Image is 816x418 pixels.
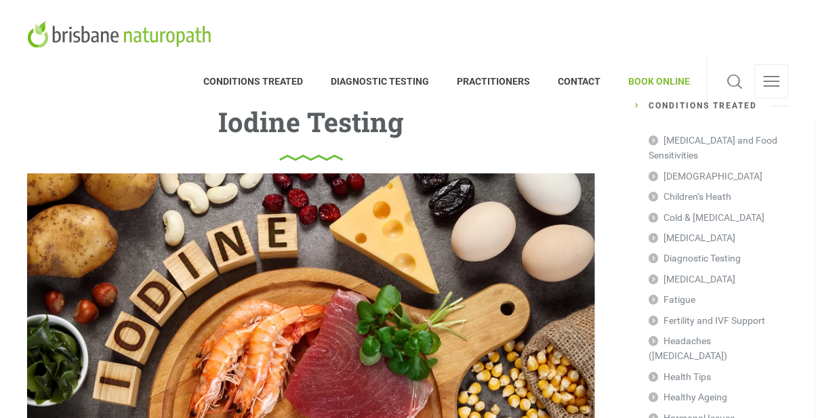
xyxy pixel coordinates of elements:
[317,70,443,92] span: DIAGNOSTIC TESTING
[317,58,443,105] a: DIAGNOSTIC TESTING
[649,228,736,248] a: [MEDICAL_DATA]
[649,331,789,367] a: Headaches ([MEDICAL_DATA])
[615,70,691,92] span: BOOK ONLINE
[649,367,712,387] a: Health Tips
[443,70,544,92] span: PRACTITIONERS
[203,58,317,105] a: CONDITIONS TREATED
[544,58,615,105] a: CONTACT
[203,70,317,92] span: CONDITIONS TREATED
[724,64,747,98] a: Search
[649,130,789,166] a: [MEDICAL_DATA] and Food Sensitivities
[649,166,763,186] a: [DEMOGRAPHIC_DATA]
[544,70,615,92] span: CONTACT
[649,207,765,228] a: Cold & [MEDICAL_DATA]
[649,248,741,268] a: Diagnostic Testing
[649,310,766,331] a: Fertility and IVF Support
[443,58,544,105] a: PRACTITIONERS
[27,10,216,58] a: Brisbane Naturopath
[649,387,728,407] a: Healthy Ageing
[27,20,216,47] img: Brisbane Naturopath
[636,102,789,120] h5: Conditions Treated
[649,289,696,310] a: Fatigue
[615,58,691,105] a: BOOK ONLINE
[649,269,736,289] a: [MEDICAL_DATA]
[47,108,575,135] h1: Iodine Testing
[649,186,732,207] a: Children’s Heath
